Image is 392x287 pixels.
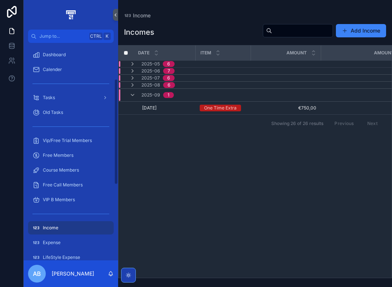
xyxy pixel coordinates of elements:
[28,48,114,61] a: Dashboard
[43,67,62,72] span: Calender
[141,75,160,81] span: 2025-07
[65,9,77,21] img: App logo
[142,105,157,111] span: [DATE]
[141,82,160,88] span: 2025-08
[89,33,103,40] span: Ctrl
[28,30,114,43] button: Jump to...CtrlK
[43,152,73,158] span: Free Members
[255,105,316,111] a: €750,00
[43,52,66,58] span: Dashboard
[28,221,114,234] a: Income
[28,236,114,249] a: Expense
[271,121,323,126] span: Showing 26 of 26 results
[286,50,307,56] span: Amount
[43,182,83,188] span: Free Call Members
[43,225,58,231] span: Income
[141,61,160,67] span: 2025-05
[43,254,80,260] span: LifeStyle Expense
[28,63,114,76] a: Calender
[43,197,75,203] span: VIP B Members
[168,68,170,74] div: 7
[336,24,386,37] button: Add Income
[168,82,171,88] div: 6
[200,105,246,111] a: One Time Extra
[28,163,114,177] a: Course Members
[167,61,170,67] div: 6
[28,251,114,264] a: LifeStyle Expense
[141,92,160,98] span: 2025-09
[43,95,55,101] span: Tasks
[43,138,92,143] span: Vip/Free Trial Members
[28,178,114,192] a: Free Call Members
[138,50,149,56] span: Date
[141,68,160,74] span: 2025-06
[133,12,151,19] span: Income
[43,240,61,246] span: Expense
[200,50,211,56] span: Item
[204,105,237,111] div: One Time Extra
[28,149,114,162] a: Free Members
[124,27,154,37] h1: Incomes
[168,92,169,98] div: 1
[104,33,110,39] span: K
[43,109,63,115] span: Old Tasks
[142,105,191,111] a: [DATE]
[28,193,114,206] a: VIP B Members
[33,269,41,278] span: AB
[39,33,86,39] span: Jump to...
[28,134,114,147] a: Vip/Free Trial Members
[28,91,114,104] a: Tasks
[24,43,118,260] div: scrollable content
[167,75,170,81] div: 6
[52,270,94,277] p: [PERSON_NAME]
[124,12,151,19] a: Income
[43,167,79,173] span: Course Members
[28,106,114,119] a: Old Tasks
